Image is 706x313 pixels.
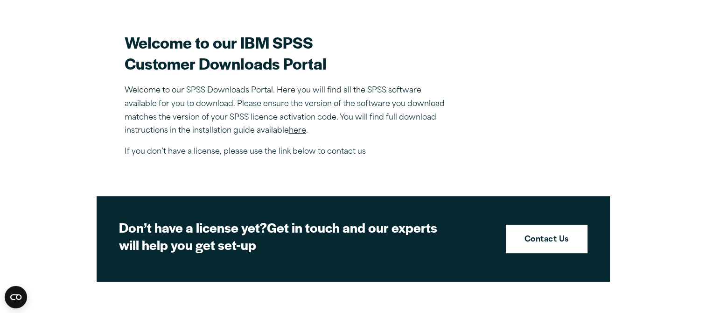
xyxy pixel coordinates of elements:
p: Welcome to our SPSS Downloads Portal. Here you will find all the SPSS software available for you ... [125,84,451,138]
strong: Don’t have a license yet? [119,218,267,236]
p: If you don’t have a license, please use the link below to contact us [125,145,451,159]
h2: Get in touch and our experts will help you get set-up [119,219,446,254]
a: here [289,127,306,135]
a: Contact Us [506,225,587,254]
h2: Welcome to our IBM SPSS Customer Downloads Portal [125,32,451,74]
strong: Contact Us [524,234,569,246]
button: Open CMP widget [5,286,27,308]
